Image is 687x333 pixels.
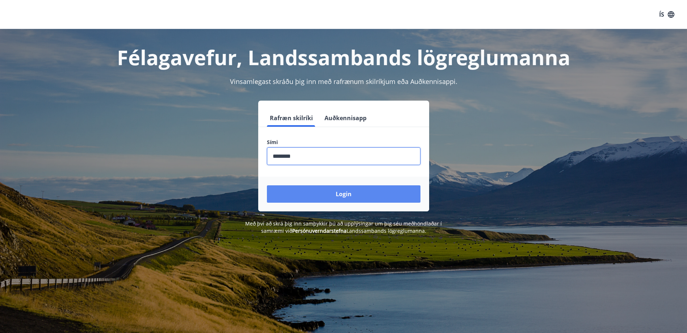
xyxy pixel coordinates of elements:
button: Rafræn skilríki [267,109,316,127]
label: Sími [267,139,420,146]
a: Persónuverndarstefna [292,227,347,234]
span: Með því að skrá þig inn samþykkir þú að upplýsingar um þig séu meðhöndlaðar í samræmi við Landssa... [245,220,442,234]
span: Vinsamlegast skráðu þig inn með rafrænum skilríkjum eða Auðkennisappi. [230,77,457,86]
button: ÍS [655,8,678,21]
button: Login [267,185,420,203]
button: Auðkennisapp [322,109,369,127]
h1: Félagavefur, Landssambands lögreglumanna [92,43,596,71]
